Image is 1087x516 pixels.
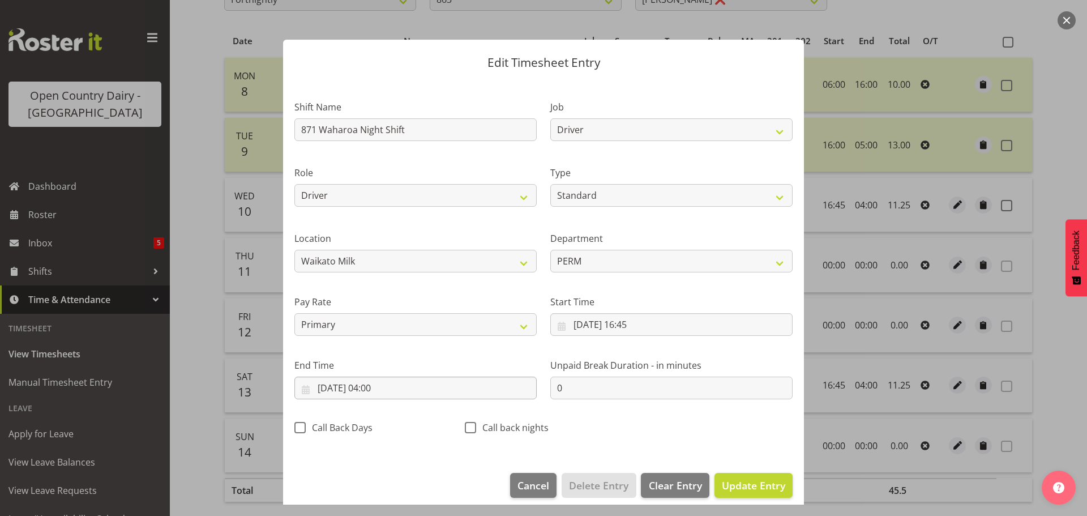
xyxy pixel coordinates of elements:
[294,359,537,372] label: End Time
[294,232,537,245] label: Location
[517,478,549,493] span: Cancel
[294,295,537,309] label: Pay Rate
[1065,219,1087,296] button: Feedback - Show survey
[1053,482,1064,493] img: help-xxl-2.png
[294,100,537,114] label: Shift Name
[294,166,537,180] label: Role
[294,377,537,399] input: Click to select...
[306,422,373,433] span: Call Back Days
[294,57,793,69] p: Edit Timesheet Entry
[476,422,549,433] span: Call back nights
[550,232,793,245] label: Department
[562,473,636,498] button: Delete Entry
[550,295,793,309] label: Start Time
[1071,231,1081,270] span: Feedback
[714,473,793,498] button: Update Entry
[550,166,793,180] label: Type
[550,313,793,336] input: Click to select...
[294,118,537,141] input: Shift Name
[550,377,793,399] input: Unpaid Break Duration
[641,473,709,498] button: Clear Entry
[569,478,628,493] span: Delete Entry
[550,359,793,372] label: Unpaid Break Duration - in minutes
[550,100,793,114] label: Job
[649,478,702,493] span: Clear Entry
[722,479,785,492] span: Update Entry
[510,473,557,498] button: Cancel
